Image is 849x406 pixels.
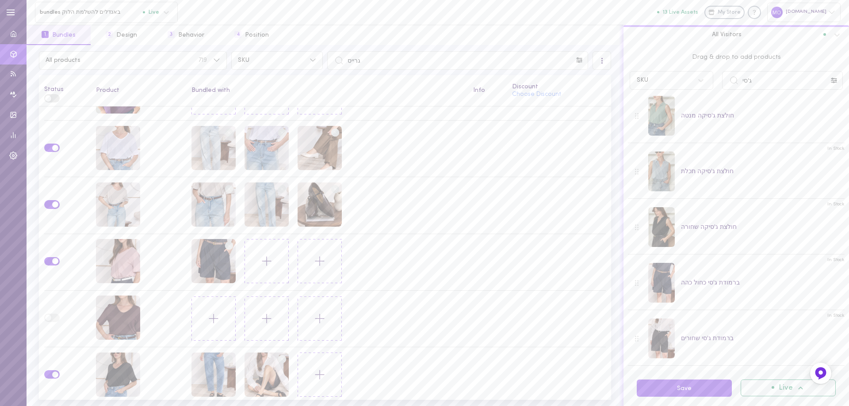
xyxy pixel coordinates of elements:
span: 1 [42,31,49,38]
button: SKU [231,51,323,70]
div: חולצת גרייס שחורה [96,353,140,398]
span: Drag & drop to add products [630,53,843,62]
span: SKU [238,57,303,64]
a: My Store [704,6,745,19]
span: In Stock [827,257,845,263]
button: 13 Live Assets [657,9,698,15]
div: Discount [512,84,606,90]
button: 2Design [91,25,152,45]
span: In Stock [827,145,845,152]
span: In Stock [827,201,845,208]
div: חולצת גרייס בורדו סגלגל [96,296,140,341]
span: 2 [106,31,113,38]
div: ג'ינס כריסטינה כחול בהיר [245,182,289,228]
div: חולצת ג'סיקה תכלת [681,167,734,176]
span: 3 [168,31,175,38]
div: חולצת גרייס ורדרדה [96,239,140,285]
div: ברמודת ג'סי שחורים [681,334,734,343]
div: נעלי עור סטפני שחורות [245,353,289,398]
button: 3Behavior [153,25,219,45]
button: 1Bundles [27,25,91,45]
div: נעלי עור ויקה אופייט [298,126,342,172]
button: All products719 [39,51,227,70]
img: Feedback Button [814,367,827,380]
div: חגורת פרח פנינים ניוד [245,126,289,172]
span: bundles באנדלים להשלמת הלוק [40,9,143,15]
input: Search products [327,51,588,70]
div: Knowledge center [748,6,761,19]
div: חגורת עור עיטורים כסף חום כהה [191,182,236,228]
span: All Visitors [712,30,742,38]
span: All products [46,57,199,64]
div: חולצת גרייס אבן [96,182,140,228]
div: חולצת ג'סיקה שחורה [681,223,737,232]
div: [DOMAIN_NAME] [767,3,841,22]
span: Live [779,384,793,392]
span: My Store [718,9,741,17]
button: Choose Discount [512,91,561,98]
div: ברמודת ג'סי כחול כהה [191,239,236,285]
div: חולצת ג'סיקה מנטה [681,111,734,121]
button: Live [741,379,836,396]
div: חולצת גרייס לבנה [96,126,140,172]
input: Search products [722,71,843,90]
div: Status [44,80,86,93]
button: Save [637,379,732,397]
div: Info [473,87,502,94]
a: 13 Live Assets [657,9,704,15]
span: 719 [199,57,207,64]
span: Live [143,9,159,15]
button: 4Position [219,25,284,45]
div: Bundled with [191,87,463,94]
span: 4 [234,31,241,38]
span: In Stock [827,312,845,319]
div: נעלי עור סלין שוקולד [298,182,342,228]
div: ברמודת ג'סי כחול כהה [681,278,740,288]
div: Product [96,87,181,94]
div: SKU [637,77,648,83]
div: ג'ינס אלן שטיפה בהירה [191,126,236,172]
div: ג'ינס פרידום [191,353,236,398]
